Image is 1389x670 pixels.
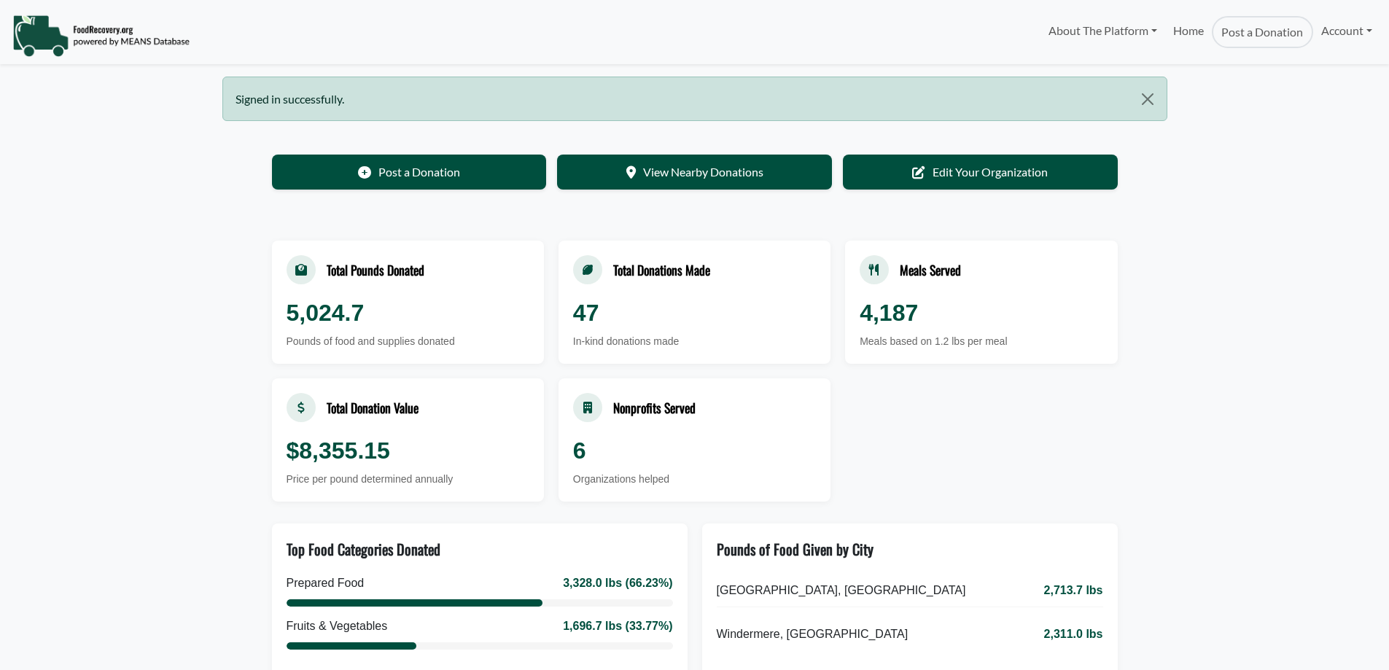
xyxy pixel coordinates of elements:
[563,574,672,592] div: 3,328.0 lbs (66.23%)
[1313,16,1380,45] a: Account
[287,295,529,330] div: 5,024.7
[287,472,529,487] div: Price per pound determined annually
[573,433,816,468] div: 6
[287,574,365,592] div: Prepared Food
[287,334,529,349] div: Pounds of food and supplies donated
[1212,16,1312,48] a: Post a Donation
[1044,582,1103,599] span: 2,713.7 lbs
[860,295,1102,330] div: 4,187
[287,618,388,635] div: Fruits & Vegetables
[557,155,832,190] a: View Nearby Donations
[563,618,672,635] div: 1,696.7 lbs (33.77%)
[272,155,547,190] a: Post a Donation
[1044,626,1103,643] span: 2,311.0 lbs
[1040,16,1164,45] a: About The Platform
[717,582,966,599] span: [GEOGRAPHIC_DATA], [GEOGRAPHIC_DATA]
[287,538,440,560] div: Top Food Categories Donated
[12,14,190,58] img: NavigationLogo_FoodRecovery-91c16205cd0af1ed486a0f1a7774a6544ea792ac00100771e7dd3ec7c0e58e41.png
[573,334,816,349] div: In-kind donations made
[222,77,1167,121] div: Signed in successfully.
[843,155,1118,190] a: Edit Your Organization
[1129,77,1166,121] button: Close
[900,260,961,279] div: Meals Served
[613,260,710,279] div: Total Donations Made
[613,398,696,417] div: Nonprofits Served
[1165,16,1212,48] a: Home
[327,398,419,417] div: Total Donation Value
[717,626,909,643] span: Windermere, [GEOGRAPHIC_DATA]
[717,538,874,560] div: Pounds of Food Given by City
[327,260,424,279] div: Total Pounds Donated
[573,295,816,330] div: 47
[287,433,529,468] div: $8,355.15
[860,334,1102,349] div: Meals based on 1.2 lbs per meal
[573,472,816,487] div: Organizations helped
